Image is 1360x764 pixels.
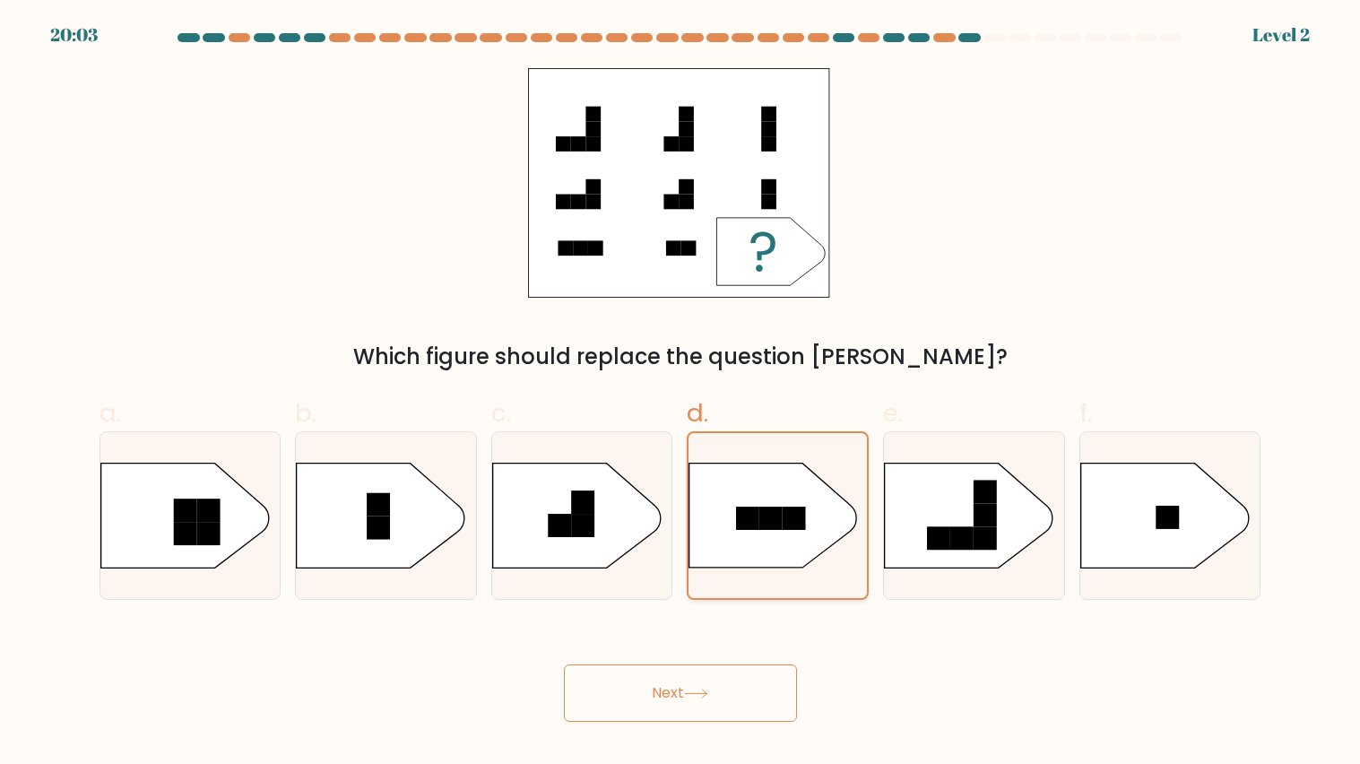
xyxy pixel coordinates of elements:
span: b. [295,395,316,430]
div: 20:03 [50,22,98,48]
span: c. [491,395,511,430]
span: d. [687,395,708,430]
div: Which figure should replace the question [PERSON_NAME]? [110,341,1251,373]
div: Level 2 [1252,22,1310,48]
span: f. [1079,395,1092,430]
span: a. [100,395,121,430]
span: e. [883,395,903,430]
button: Next [564,664,797,722]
